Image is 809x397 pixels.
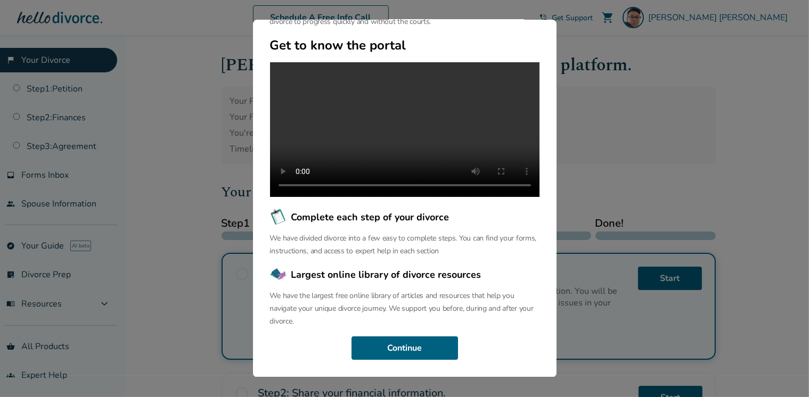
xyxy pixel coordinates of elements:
img: Largest online library of divorce resources [270,266,287,283]
span: Complete each step of your divorce [291,210,450,224]
img: Complete each step of your divorce [270,209,287,226]
p: We have the largest free online library of articles and resources that help you navigate your uni... [270,290,540,328]
h2: Get to know the portal [270,37,540,54]
iframe: Chat Widget [756,346,809,397]
span: Largest online library of divorce resources [291,268,481,282]
button: Continue [352,336,458,360]
p: We have divided divorce into a few easy to complete steps. You can find your forms, instructions,... [270,232,540,258]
